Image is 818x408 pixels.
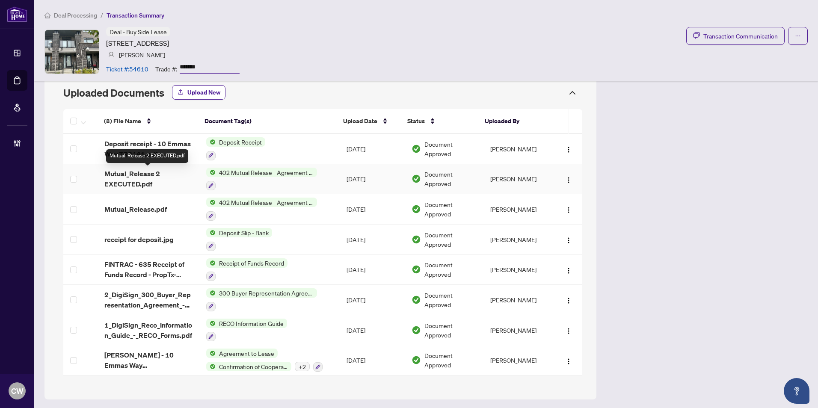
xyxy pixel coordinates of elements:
td: [DATE] [340,164,404,195]
button: Logo [562,202,575,216]
span: Document Approved [424,260,477,279]
img: Document Status [412,295,421,305]
img: Status Icon [206,228,216,237]
article: Ticket #: 54610 [106,64,148,74]
span: Deal Processing [54,12,97,19]
img: Document Status [412,325,421,335]
span: Document Approved [424,321,477,340]
td: [DATE] [340,285,404,315]
button: Status IconReceipt of Funds Record [206,258,287,281]
img: Status Icon [206,258,216,268]
img: Status Icon [206,362,216,371]
span: 1_DigiSign_Reco_Information_Guide_-_RECO_Forms.pdf [104,320,193,340]
span: Deposit Receipt [216,137,265,147]
img: Logo [565,146,572,153]
img: Logo [565,358,572,365]
button: Status IconRECO Information Guide [206,319,287,342]
button: Status Icon300 Buyer Representation Agreement - Authority for Purchase or Lease [206,288,317,311]
img: Document Status [412,355,421,365]
span: 300 Buyer Representation Agreement - Authority for Purchase or Lease [216,288,317,298]
button: Logo [562,142,575,156]
span: Upload Date [343,116,377,126]
span: Deal - Buy Side Lease [110,28,167,35]
th: Status [400,109,478,134]
div: Mutual_Release 2 EXECUTED.pdf [106,149,188,163]
td: [PERSON_NAME] [483,285,553,315]
td: [PERSON_NAME] [483,225,553,255]
img: Document Status [412,174,421,183]
img: Status Icon [206,198,216,207]
span: 2_DigiSign_300_Buyer_Representation_Agreement_-_Authority_for_Purchase_or_Lease_-_A_-_PropTx-[PER... [104,290,193,310]
span: home [44,12,50,18]
img: Document Status [412,235,421,244]
span: Deposit receipt - 10 Emmas Way TR2141.pdf [104,139,193,159]
span: Document Approved [424,351,477,370]
span: CW [11,385,24,397]
td: [DATE] [340,194,404,225]
article: [STREET_ADDRESS] [106,38,169,48]
article: [PERSON_NAME] [119,50,165,59]
img: Document Status [412,144,421,154]
button: Status IconDeposit Slip - Bank [206,228,272,251]
div: Uploaded Documents [56,82,584,104]
div: + 2 [295,362,310,371]
img: Status Icon [206,349,216,358]
button: Logo [562,263,575,276]
span: 402 Mutual Release - Agreement to Lease - Residential [216,198,317,207]
span: Receipt of Funds Record [216,258,287,268]
img: logo [7,6,27,22]
span: [PERSON_NAME] - 10 Emmas Way Accepted_[DATE] 15_18_57.pdf [104,350,193,370]
button: Open asap [784,378,809,404]
button: Status IconAgreement to LeaseStatus IconConfirmation of Cooperation+2 [206,349,323,372]
span: RECO Information Guide [216,319,287,328]
th: Uploaded By [478,109,546,134]
img: svg%3e [108,52,114,58]
span: FINTRAC - 635 Receipt of Funds Record - PropTx-OREA_[DATE] 15_47_10.pdf [104,259,193,280]
td: [PERSON_NAME] [483,345,553,375]
td: [DATE] [340,225,404,255]
img: Status Icon [206,319,216,328]
span: Document Approved [424,169,477,188]
span: Transaction Summary [107,12,164,19]
img: Status Icon [206,288,216,298]
td: [DATE] [340,134,404,164]
img: Logo [565,297,572,304]
td: [PERSON_NAME] [483,194,553,225]
td: [PERSON_NAME] [483,134,553,164]
span: Status [407,116,425,126]
th: Upload Date [336,109,400,134]
button: Status Icon402 Mutual Release - Agreement to Lease - Residential [206,168,317,191]
span: Document Approved [424,230,477,249]
span: Agreement to Lease [216,349,278,358]
span: Document Approved [424,290,477,309]
th: (8) File Name [97,109,198,134]
span: (8) File Name [104,116,141,126]
button: Logo [562,353,575,367]
img: Logo [565,177,572,183]
td: [PERSON_NAME] [483,255,553,285]
span: Mutual_Release 2 EXECUTED.pdf [104,169,193,189]
td: [DATE] [340,345,404,375]
th: Document Tag(s) [198,109,336,134]
button: Logo [562,172,575,186]
span: 402 Mutual Release - Agreement to Lease - Residential [216,168,317,177]
span: Confirmation of Cooperation [216,362,291,371]
button: Logo [562,293,575,307]
button: Status Icon402 Mutual Release - Agreement to Lease - Residential [206,198,317,221]
span: Transaction Communication [703,31,778,41]
img: Status Icon [206,137,216,147]
span: Mutual_Release.pdf [104,204,167,214]
span: Upload New [187,86,220,99]
img: Logo [565,237,572,244]
img: IMG-E12382270_1.jpg [45,30,99,74]
td: [DATE] [340,315,404,346]
span: receipt for deposit.jpg [104,234,174,245]
td: [PERSON_NAME] [483,315,553,346]
span: Uploaded Documents [63,86,164,99]
span: Document Approved [424,139,477,158]
img: Document Status [412,265,421,274]
button: Status IconDeposit Receipt [206,137,265,160]
span: ellipsis [795,33,801,39]
button: Logo [562,233,575,246]
li: / [101,10,103,20]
